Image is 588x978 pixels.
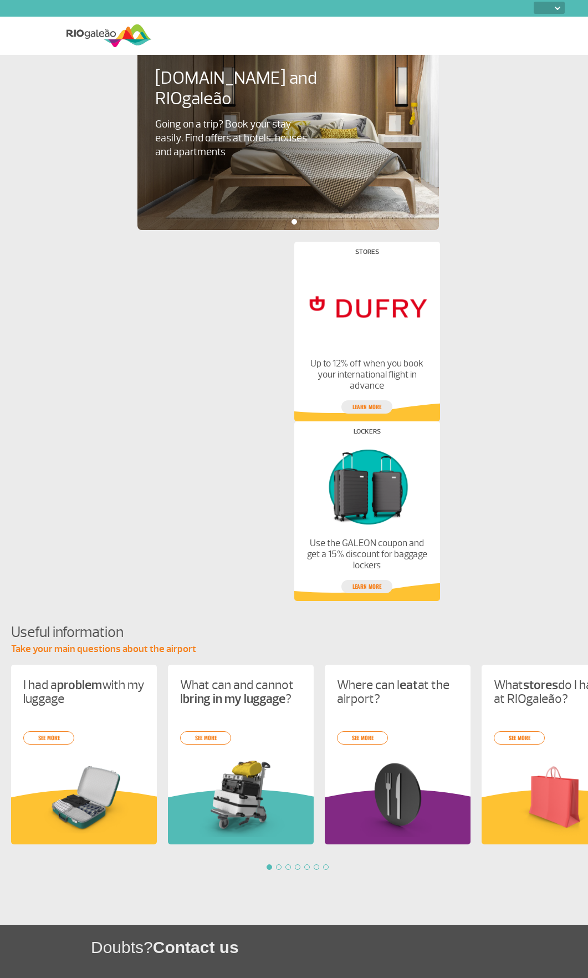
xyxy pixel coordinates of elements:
a: see more [337,731,388,745]
img: verdeInformacoesUteis.svg [168,789,314,844]
p: Going on a trip? Book your stay easily. Find offers at hotels, houses and apartments [155,118,313,159]
span: Contact us [153,938,239,956]
h4: [DOMAIN_NAME] and RIOgaleão [155,68,331,109]
p: Use the GALEON coupon and get a 15% discount for baggage lockers [303,538,430,571]
h4: Stores [355,249,379,255]
strong: problem [57,677,102,693]
a: Learn more [341,580,392,593]
p: What can and cannot I ? [180,678,301,706]
img: Stores [303,264,430,349]
img: card%20informa%C3%A7%C3%B5es%208.png [337,758,458,837]
p: Up to 12% off when you book your international flight in advance [303,358,430,391]
p: Where can I at the airport? [337,678,458,706]
a: see more [180,731,231,745]
strong: bring in my luggage [183,691,285,707]
p: I had a with my luggage [23,678,145,706]
img: roxoInformacoesUteis.svg [325,789,471,844]
a: Learn more [341,400,392,414]
a: see more [494,731,545,745]
p: Take your main questions about the airport [11,643,588,656]
img: card%20informa%C3%A7%C3%B5es%201.png [180,758,301,837]
h1: Doubts? [91,936,588,959]
img: amareloInformacoesUteis.svg [11,789,157,844]
img: problema-bagagem.png [23,758,145,837]
a: [DOMAIN_NAME] and RIOgaleãoGoing on a trip? Book your stay easily. Find offers at hotels, houses ... [155,68,421,159]
h4: Useful information [11,622,588,643]
img: Lockers [303,444,430,529]
a: see more [23,731,74,745]
strong: stores [523,677,558,693]
strong: eat [400,677,418,693]
h4: Lockers [354,429,381,435]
